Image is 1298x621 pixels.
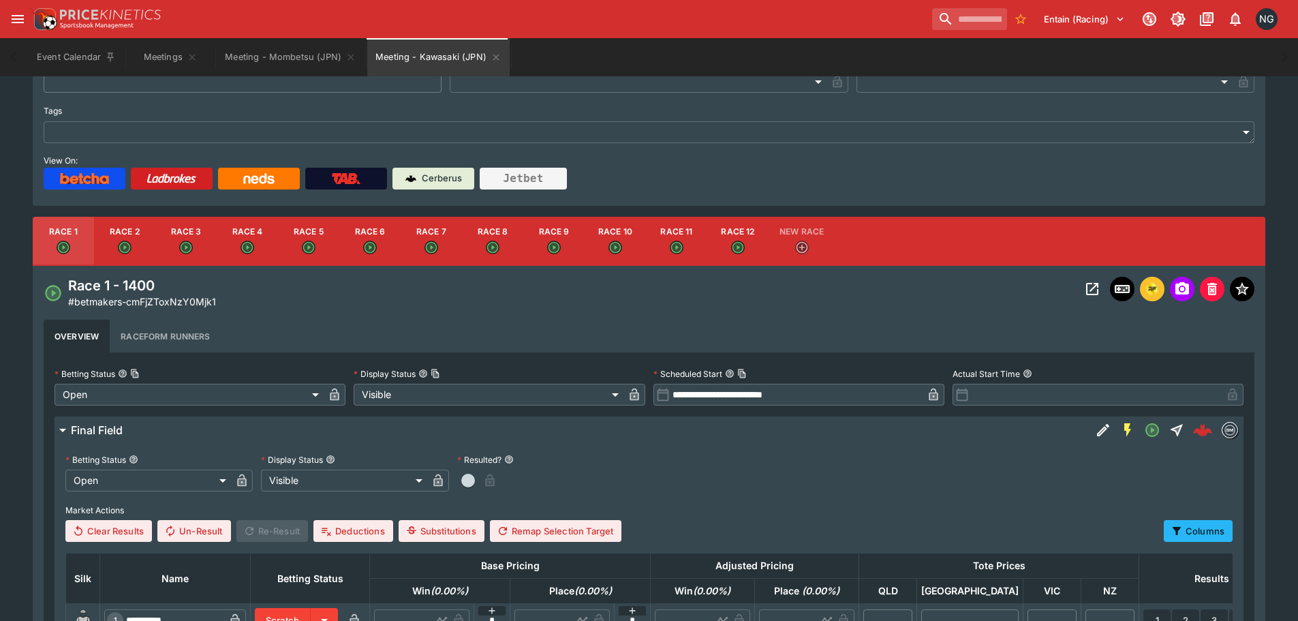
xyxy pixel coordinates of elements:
[29,38,124,76] button: Event Calendar
[1252,4,1282,34] button: Nick Goss
[5,7,30,31] button: open drawer
[1193,421,1212,440] img: logo-cerberus--red.svg
[693,585,730,596] em: ( 0.00 %)
[55,368,115,380] p: Betting Status
[769,217,835,266] button: New Race
[1140,277,1164,301] button: racingform
[462,217,523,266] button: Race 8
[261,470,427,491] div: Visible
[574,585,612,596] em: ( 0.00 %)
[1144,281,1160,297] div: racingform
[755,579,859,604] th: Place
[44,320,110,352] button: Overview
[1164,520,1233,542] button: Columns
[802,585,839,596] em: ( 0.00 %)
[1222,423,1237,438] img: betmakers
[1230,277,1254,301] button: Set Featured Event
[424,241,438,254] svg: Open
[859,554,1139,579] th: Tote Prices
[608,241,622,254] svg: Open
[392,168,474,190] a: Cerberus
[66,554,100,604] th: Silk
[1200,282,1224,295] span: Mark an event as closed and abandoned.
[422,172,462,185] p: Cerberus
[1189,416,1216,444] a: 37f494cc-817f-440e-a0dd-9bac4eb7b507
[155,217,217,266] button: Race 3
[217,38,365,76] button: Meeting - Mombetsu (JPN)
[57,241,70,254] svg: Open
[68,277,216,294] h4: Race 1 - 1400
[44,105,62,117] p: Tags
[71,423,123,438] h6: Final Field
[278,217,339,266] button: Race 5
[146,173,196,184] img: Ladbrokes
[547,241,561,254] svg: Open
[1170,277,1194,301] span: Send Snapshot
[129,455,138,464] button: Betting Status
[217,217,278,266] button: Race 4
[510,579,651,604] th: Place
[399,520,484,542] button: Substitutions
[68,294,216,309] p: Copy To Clipboard
[1164,418,1189,442] button: Straight
[339,217,401,266] button: Race 6
[110,320,221,352] button: Raceform Runners
[1115,418,1140,442] button: SGM Enabled
[367,38,510,76] button: Meeting - Kawasaki (JPN)
[523,217,585,266] button: Race 9
[725,369,735,378] button: Scheduled StartCopy To Clipboard
[653,368,722,380] p: Scheduled Start
[60,10,161,20] img: PriceKinetics
[486,241,499,254] svg: Open
[405,173,416,184] img: Cerberus
[651,554,859,579] th: Adjusted Pricing
[1081,579,1139,604] th: NZ
[127,38,214,76] button: Meetings
[707,217,769,266] button: Race 12
[55,384,324,406] div: Open
[60,173,109,184] img: Betcha
[130,369,140,378] button: Copy To Clipboard
[859,579,917,604] th: QLD
[1166,7,1190,31] button: Toggle light/dark mode
[737,369,747,378] button: Copy To Clipboard
[33,217,94,266] button: Race 1
[1144,422,1160,438] svg: Open
[917,579,1023,604] th: [GEOGRAPHIC_DATA]
[1140,418,1164,442] button: Open
[1091,418,1115,442] button: Edit Detail
[1023,369,1032,378] button: Actual Start Time
[44,320,1254,352] div: basic tabs example
[100,554,251,604] th: Name
[1222,422,1238,438] div: betmakers
[326,455,335,464] button: Display Status
[118,241,132,254] svg: Open
[65,520,152,542] button: Clear Results
[55,416,1243,444] button: Final FieldEdit DetailSGM EnabledOpenStraight37f494cc-817f-440e-a0dd-9bac4eb7b507betmakers
[354,384,623,406] div: Visible
[157,520,230,542] button: Un-Result
[65,500,1233,520] label: Market Actions
[431,369,440,378] button: Copy To Clipboard
[179,241,193,254] svg: Open
[1023,579,1081,604] th: VIC
[457,454,501,466] p: Resulted?
[332,173,360,184] img: TabNZ
[401,217,462,266] button: Race 7
[646,217,707,266] button: Race 11
[261,454,323,466] p: Display Status
[490,520,622,542] button: Remap Selection Target
[1036,8,1133,30] button: Select Tenant
[651,579,755,604] th: Win
[585,217,646,266] button: Race 10
[313,520,393,542] button: Deductions
[65,470,231,491] div: Open
[241,241,254,254] svg: Open
[30,5,57,33] img: PriceKinetics Logo
[1144,282,1160,297] img: racingform.png
[65,454,126,466] p: Betting Status
[1223,7,1248,31] button: Notifications
[1256,8,1278,30] div: Nick Goss
[1194,7,1219,31] button: Documentation
[370,554,651,579] th: Base Pricing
